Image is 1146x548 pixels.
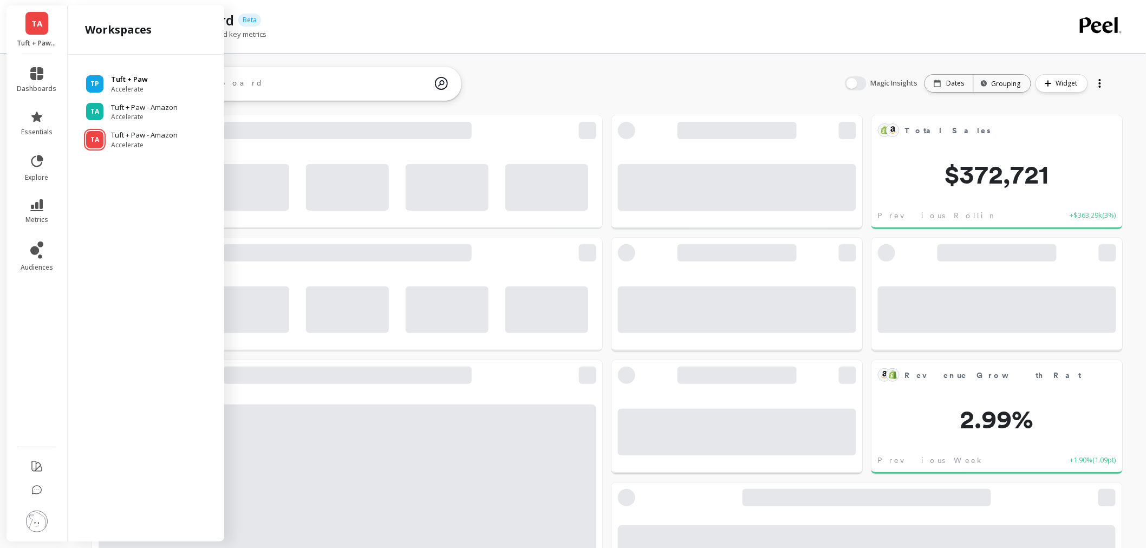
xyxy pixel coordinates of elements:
[85,22,152,37] h2: workspaces
[984,79,1021,89] div: Grouping
[25,216,48,224] span: metrics
[111,130,178,141] p: Tuft + Paw - Amazon
[878,210,1052,221] span: Previous Rolling 7-day
[90,135,99,144] span: TA
[17,39,57,48] p: Tuft + Paw - Amazon
[31,17,42,30] span: TA
[25,173,49,182] span: explore
[905,123,1082,138] span: Total Sales
[21,263,53,272] span: audiences
[871,161,1123,187] span: $372,721
[905,370,1088,381] span: Revenue Growth Rate
[111,85,148,94] span: Accelerate
[238,14,261,27] p: Beta
[947,79,965,88] p: Dates
[21,128,53,136] span: essentials
[111,141,178,149] span: Accelerate
[111,102,178,113] p: Tuft + Paw - Amazon
[90,80,99,88] span: TP
[878,455,986,466] span: Previous Week
[1036,74,1088,93] button: Widget
[111,74,148,85] p: Tuft + Paw
[435,69,448,98] img: magic search icon
[1056,78,1081,89] span: Widget
[871,406,1123,432] span: 2.99%
[26,511,48,532] img: profile picture
[871,78,920,89] span: Magic Insights
[111,113,178,121] span: Accelerate
[90,107,99,116] span: TA
[905,368,1082,383] span: Revenue Growth Rate
[17,84,57,93] span: dashboards
[1070,455,1116,466] span: +1.90% ( 1.09pt )
[905,125,991,136] span: Total Sales
[1070,210,1116,221] span: +$363.29k ( 3% )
